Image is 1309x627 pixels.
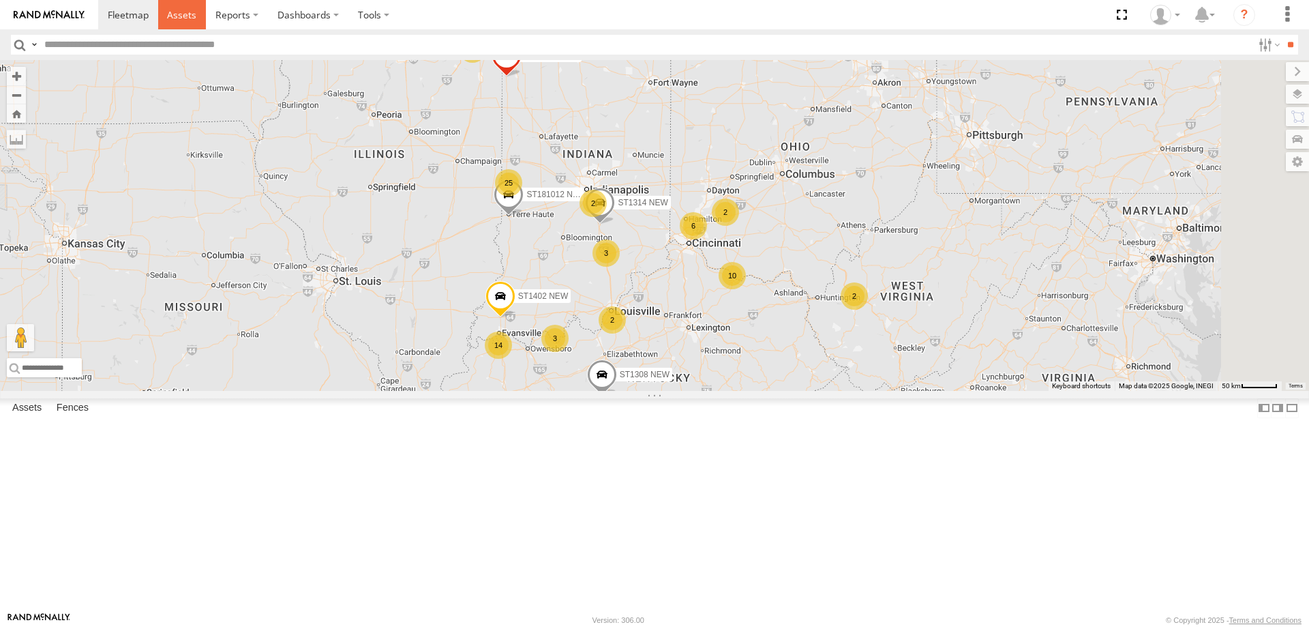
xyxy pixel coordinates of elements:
button: Zoom out [7,85,26,104]
img: rand-logo.svg [14,10,85,20]
div: © Copyright 2025 - [1166,616,1302,624]
span: ST1308 NEW [620,370,669,379]
span: ST1314 NEW [618,198,667,207]
div: Version: 306.00 [592,616,644,624]
div: 25 [495,169,522,196]
button: Zoom Home [7,104,26,123]
i: ? [1233,4,1255,26]
div: 3 [592,239,620,267]
a: Visit our Website [7,613,70,627]
div: 2 [841,282,868,310]
div: 6 [680,212,707,239]
div: 3 [541,325,569,352]
div: 10 [719,262,746,289]
label: Search Query [29,35,40,55]
label: Map Settings [1286,152,1309,171]
button: Drag Pegman onto the map to open Street View [7,324,34,351]
label: Search Filter Options [1253,35,1282,55]
div: 4 [459,35,486,63]
label: Dock Summary Table to the Right [1271,398,1284,418]
label: Measure [7,130,26,149]
label: Dock Summary Table to the Left [1257,398,1271,418]
div: 2 [580,190,607,217]
a: Terms (opens in new tab) [1289,383,1303,389]
label: Fences [50,398,95,418]
label: Assets [5,398,48,418]
span: 50 km [1222,382,1241,390]
span: Map data ©2025 Google, INEGI [1119,382,1214,390]
button: Keyboard shortcuts [1052,381,1111,391]
button: Map Scale: 50 km per 50 pixels [1218,381,1282,391]
div: 2 [712,199,739,226]
button: Zoom in [7,67,26,85]
div: Henry Harris [1145,5,1185,25]
span: ST1402 NEW [518,291,568,301]
span: ST181012 NEW [526,190,586,199]
div: 2 [599,306,626,334]
div: 14 [485,332,512,359]
a: Terms and Conditions [1229,616,1302,624]
label: Hide Summary Table [1285,398,1299,418]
